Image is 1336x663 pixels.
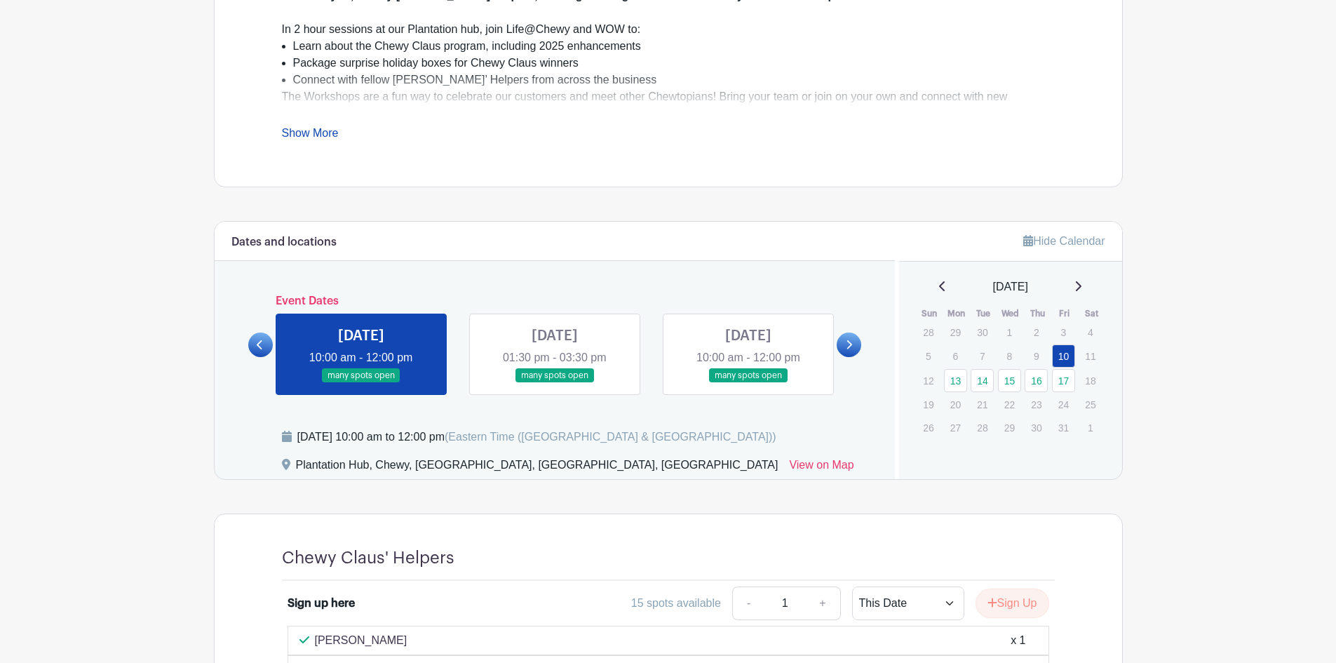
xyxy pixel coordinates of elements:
[1025,417,1048,438] p: 30
[971,417,994,438] p: 28
[789,457,853,479] a: View on Map
[993,279,1028,295] span: [DATE]
[1079,321,1102,343] p: 4
[282,21,1055,38] div: In 2 hour sessions at our Plantation hub, join Life@Chewy and WOW to:
[1079,394,1102,415] p: 25
[282,548,454,568] h4: Chewy Claus' Helpers
[1025,345,1048,367] p: 9
[1023,235,1105,247] a: Hide Calendar
[1025,394,1048,415] p: 23
[293,38,1055,55] li: Learn about the Chewy Claus program, including 2025 enhancements
[1052,344,1075,368] a: 10
[944,345,967,367] p: 6
[315,632,407,649] p: [PERSON_NAME]
[1025,321,1048,343] p: 2
[1052,417,1075,438] p: 31
[1079,345,1102,367] p: 11
[296,457,778,479] div: Plantation Hub, Chewy, [GEOGRAPHIC_DATA], [GEOGRAPHIC_DATA], [GEOGRAPHIC_DATA]
[732,587,764,620] a: -
[916,307,943,321] th: Sun
[1078,307,1105,321] th: Sat
[998,394,1021,415] p: 22
[297,429,776,446] div: [DATE] 10:00 am to 12:00 pm
[971,369,994,392] a: 14
[998,345,1021,367] p: 8
[1052,321,1075,343] p: 3
[944,417,967,438] p: 27
[1011,632,1025,649] div: x 1
[976,589,1049,618] button: Sign Up
[917,417,940,438] p: 26
[282,127,339,145] a: Show More
[998,417,1021,438] p: 29
[231,236,337,249] h6: Dates and locations
[1052,394,1075,415] p: 24
[971,394,994,415] p: 21
[1051,307,1079,321] th: Fri
[917,345,940,367] p: 5
[944,321,967,343] p: 29
[1079,370,1102,391] p: 18
[805,587,840,620] a: +
[917,370,940,391] p: 12
[293,72,1055,88] li: Connect with fellow [PERSON_NAME]’ Helpers from across the business
[1024,307,1051,321] th: Thu
[998,321,1021,343] p: 1
[917,394,940,415] p: 19
[1025,369,1048,392] a: 16
[1079,417,1102,438] p: 1
[1052,369,1075,392] a: 17
[997,307,1025,321] th: Wed
[998,369,1021,392] a: 15
[944,394,967,415] p: 20
[917,321,940,343] p: 28
[631,595,721,612] div: 15 spots available
[293,55,1055,72] li: Package surprise holiday boxes for Chewy Claus winners
[971,345,994,367] p: 7
[970,307,997,321] th: Tue
[273,295,837,308] h6: Event Dates
[943,307,971,321] th: Mon
[944,369,967,392] a: 13
[971,321,994,343] p: 30
[282,88,1055,206] div: The Workshops are a fun way to celebrate our customers and meet other Chewtopians! Bring your tea...
[288,595,355,612] div: Sign up here
[445,431,776,443] span: (Eastern Time ([GEOGRAPHIC_DATA] & [GEOGRAPHIC_DATA]))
